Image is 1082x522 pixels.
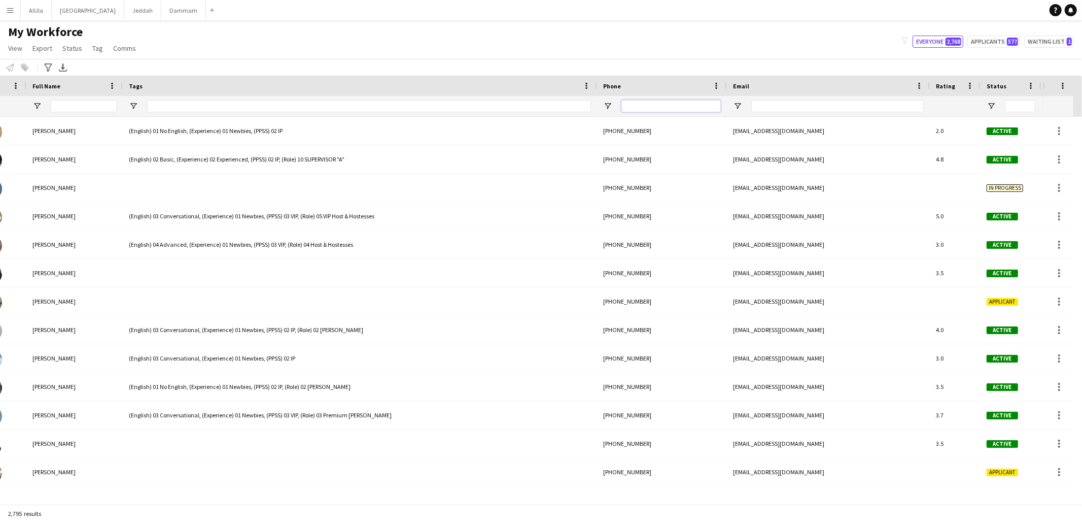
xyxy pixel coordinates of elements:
span: [PERSON_NAME] [32,298,76,305]
button: Open Filter Menu [129,102,138,111]
input: Full Name Filter Input [51,100,117,112]
div: (English) 03 Conversational, (Experience) 01 Newbies, (PPSS) 02 IP, (Role) 02 [PERSON_NAME] [123,316,597,344]
button: AlUla [21,1,52,20]
div: [EMAIL_ADDRESS][DOMAIN_NAME] [727,373,930,401]
span: Active [987,156,1018,164]
span: Tags [129,82,143,90]
input: Email Filter Input [751,100,924,112]
div: [PHONE_NUMBER] [597,401,727,429]
div: [EMAIL_ADDRESS][DOMAIN_NAME] [727,316,930,344]
span: Applicant [987,298,1018,306]
div: 3.5 [930,430,981,458]
span: Email [733,82,749,90]
span: [PERSON_NAME] [32,184,76,191]
div: 4.8 [930,145,981,173]
input: Status Filter Input [1005,100,1035,112]
a: Tag [88,42,107,55]
span: [PERSON_NAME] [32,383,76,390]
span: Comms [113,44,136,53]
div: [PHONE_NUMBER] [597,231,727,258]
div: [EMAIL_ADDRESS][DOMAIN_NAME] [727,231,930,258]
div: [PHONE_NUMBER] [597,259,727,287]
div: 3.5 [930,259,981,287]
div: [PHONE_NUMBER] [597,458,727,486]
button: Waiting list1 [1024,36,1074,48]
div: [PHONE_NUMBER] [597,316,727,344]
span: Phone [603,82,621,90]
input: Phone Filter Input [621,100,721,112]
div: [PHONE_NUMBER] [597,202,727,230]
div: (English) 01 No English, (Experience) 01 Newbies, (PPSS) 02 IP [123,117,597,145]
span: [PERSON_NAME] [32,326,76,334]
div: 2.0 [930,117,981,145]
span: 577 [1007,38,1018,46]
div: (English) 04 Advanced, (Experience) 01 Newbies, (PPSS) 03 VIP, (Role) 04 Host & Hostesses [123,231,597,258]
span: Active [987,383,1018,391]
div: [PHONE_NUMBER] [597,486,727,514]
span: 2,768 [946,38,961,46]
span: My Workforce [8,24,83,40]
div: (English) 03 Conversational, (Experience) 01 Newbies, (PPSS) 03 VIP, (Role) 03 Premium [PERSON_NAME] [123,401,597,429]
span: View [8,44,22,53]
button: Applicants577 [967,36,1020,48]
span: Active [987,355,1018,363]
span: Export [32,44,52,53]
button: Open Filter Menu [733,102,742,111]
span: [PERSON_NAME] [32,155,76,163]
span: [PERSON_NAME] [32,411,76,419]
div: [PHONE_NUMBER] [597,287,727,315]
div: (English) 03 Conversational, (Experience) 01 Newbies, (PPSS) 03 VIP, (Role) 05 VIP Host & Hostesses [123,202,597,230]
span: [PERSON_NAME] [32,127,76,135]
div: [EMAIL_ADDRESS][DOMAIN_NAME] [727,202,930,230]
div: [PHONE_NUMBER] [597,373,727,401]
span: Tag [92,44,103,53]
span: Active [987,412,1018,419]
div: [EMAIL_ADDRESS][DOMAIN_NAME] [727,344,930,372]
span: Full Name [32,82,60,90]
div: (English) 03 Conversational, (Experience) 01 Newbies, (PPSS) 03 VIP, (Role) 03 Premium [PERSON_NAME] [123,486,597,514]
div: 3.0 [930,344,981,372]
div: [PHONE_NUMBER] [597,430,727,458]
div: 3.0 [930,231,981,258]
app-action-btn: Advanced filters [42,61,54,74]
span: Active [987,270,1018,277]
span: Applicant [987,469,1018,476]
button: Everyone2,768 [913,36,963,48]
div: 5.0 [930,202,981,230]
button: [GEOGRAPHIC_DATA] [52,1,124,20]
button: Open Filter Menu [603,102,612,111]
a: View [4,42,26,55]
span: [PERSON_NAME] [32,468,76,476]
span: Active [987,241,1018,249]
div: (English) 03 Conversational, (Experience) 01 Newbies, (PPSS) 02 IP [123,344,597,372]
div: [PHONE_NUMBER] [597,145,727,173]
span: Active [987,327,1018,334]
div: (English) 01 No English, (Experience) 01 Newbies, (PPSS) 02 IP, (Role) 02 [PERSON_NAME] [123,373,597,401]
div: [EMAIL_ADDRESS][DOMAIN_NAME] [727,430,930,458]
div: (English) 02 Basic, (Experience) 02 Experienced, (PPSS) 02 IP, (Role) 10 SUPERVISOR "A" [123,145,597,173]
span: Active [987,440,1018,448]
div: 4.0 [930,316,981,344]
a: Comms [109,42,140,55]
button: Dammam [161,1,206,20]
button: Jeddah [124,1,161,20]
div: [PHONE_NUMBER] [597,117,727,145]
span: [PERSON_NAME] [32,354,76,362]
a: Export [28,42,56,55]
span: [PERSON_NAME] [32,440,76,447]
div: [EMAIL_ADDRESS][DOMAIN_NAME] [727,259,930,287]
button: Open Filter Menu [32,102,42,111]
app-action-btn: Export XLSX [57,61,69,74]
div: 2.0 [930,486,981,514]
span: Active [987,213,1018,220]
div: [EMAIL_ADDRESS][DOMAIN_NAME] [727,145,930,173]
span: Active [987,127,1018,135]
div: 3.7 [930,401,981,429]
span: Status [987,82,1006,90]
div: [EMAIL_ADDRESS][DOMAIN_NAME] [727,117,930,145]
span: 1 [1067,38,1072,46]
span: In progress [987,184,1023,192]
span: [PERSON_NAME] [32,269,76,277]
div: [PHONE_NUMBER] [597,174,727,202]
div: [EMAIL_ADDRESS][DOMAIN_NAME] [727,458,930,486]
